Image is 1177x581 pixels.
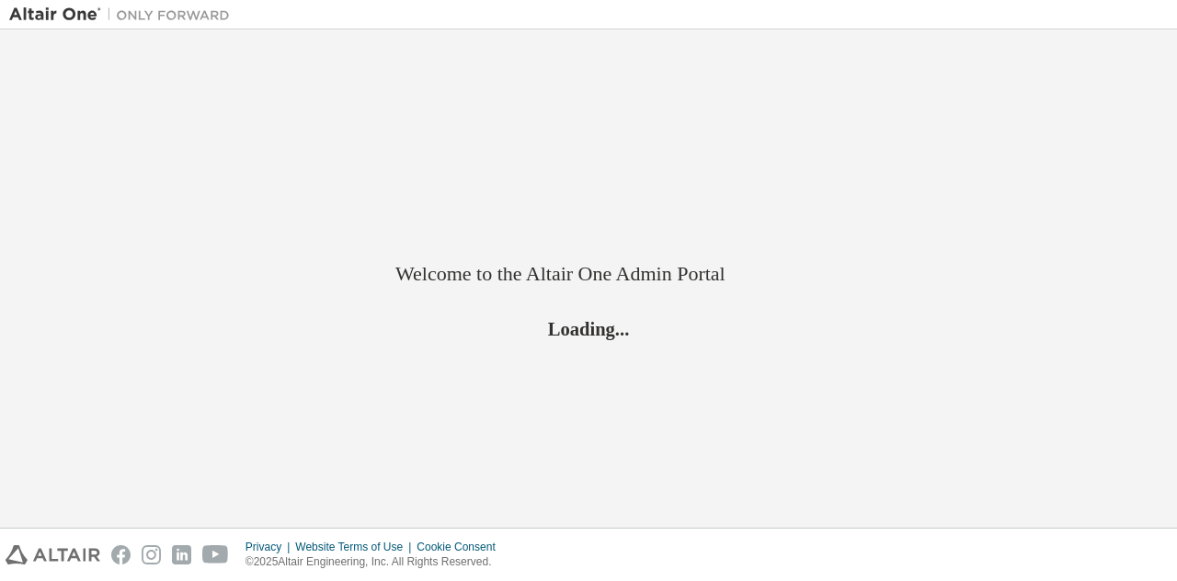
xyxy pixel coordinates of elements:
h2: Welcome to the Altair One Admin Portal [395,261,782,287]
div: Cookie Consent [417,540,506,554]
img: Altair One [9,6,239,24]
img: facebook.svg [111,545,131,564]
div: Privacy [246,540,295,554]
div: Website Terms of Use [295,540,417,554]
h2: Loading... [395,317,782,341]
img: altair_logo.svg [6,545,100,564]
img: youtube.svg [202,545,229,564]
p: © 2025 Altair Engineering, Inc. All Rights Reserved. [246,554,507,570]
img: linkedin.svg [172,545,191,564]
img: instagram.svg [142,545,161,564]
